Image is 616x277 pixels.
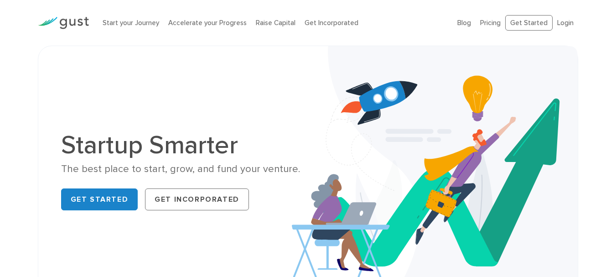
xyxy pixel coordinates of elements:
[305,19,358,27] a: Get Incorporated
[145,188,249,210] a: Get Incorporated
[505,15,553,31] a: Get Started
[480,19,501,27] a: Pricing
[61,188,138,210] a: Get Started
[557,19,574,27] a: Login
[168,19,247,27] a: Accelerate your Progress
[61,162,301,176] div: The best place to start, grow, and fund your venture.
[256,19,295,27] a: Raise Capital
[457,19,471,27] a: Blog
[61,132,301,158] h1: Startup Smarter
[103,19,159,27] a: Start your Journey
[38,17,89,29] img: Gust Logo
